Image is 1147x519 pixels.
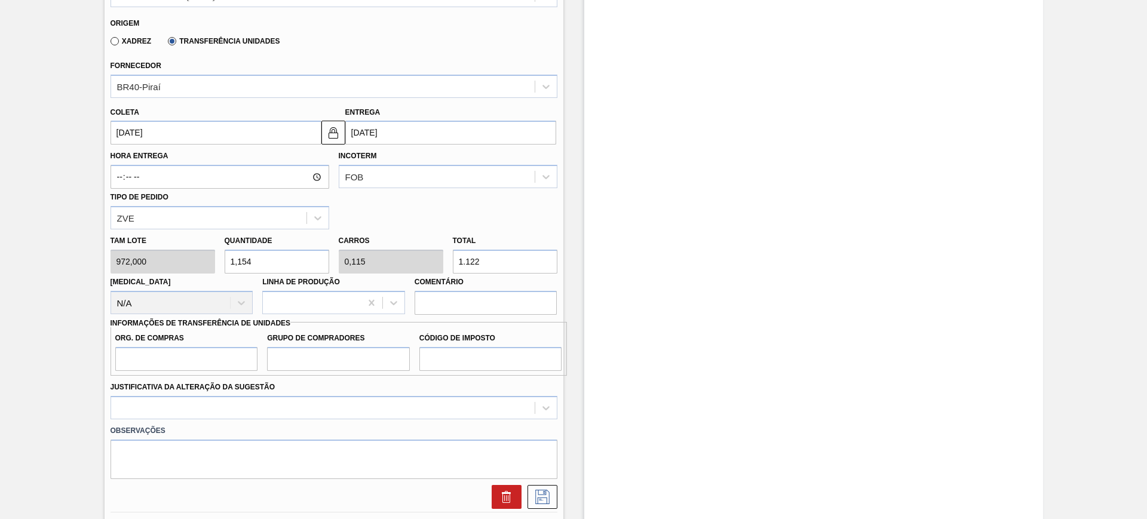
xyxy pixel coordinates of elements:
input: dd/mm/yyyy [111,121,321,145]
div: Excluir Sugestão [486,485,522,509]
label: Código de Imposto [419,330,562,347]
div: BR40-Piraí [117,81,161,91]
label: Transferência Unidades [168,37,280,45]
label: Grupo de Compradores [267,330,410,347]
label: Origem [111,19,140,27]
div: Salvar Sugestão [522,485,557,509]
label: Incoterm [339,152,377,160]
label: Total [453,237,476,245]
label: Justificativa da Alteração da Sugestão [111,383,275,391]
label: Comentário [415,274,557,291]
div: FOB [345,172,364,182]
label: [MEDICAL_DATA] [111,278,171,286]
button: locked [321,121,345,145]
label: Linha de Produção [262,278,340,286]
img: locked [326,125,341,140]
label: Fornecedor [111,62,161,70]
input: dd/mm/yyyy [345,121,556,145]
label: Entrega [345,108,381,116]
label: Quantidade [225,237,272,245]
label: Coleta [111,108,139,116]
label: Org. de Compras [115,330,258,347]
div: ZVE [117,213,134,223]
label: Informações de Transferência de Unidades [111,319,291,327]
label: Tam lote [111,232,215,250]
label: Carros [339,237,370,245]
label: Hora Entrega [111,148,329,165]
label: Observações [111,422,557,440]
label: Tipo de pedido [111,193,168,201]
label: Xadrez [111,37,152,45]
